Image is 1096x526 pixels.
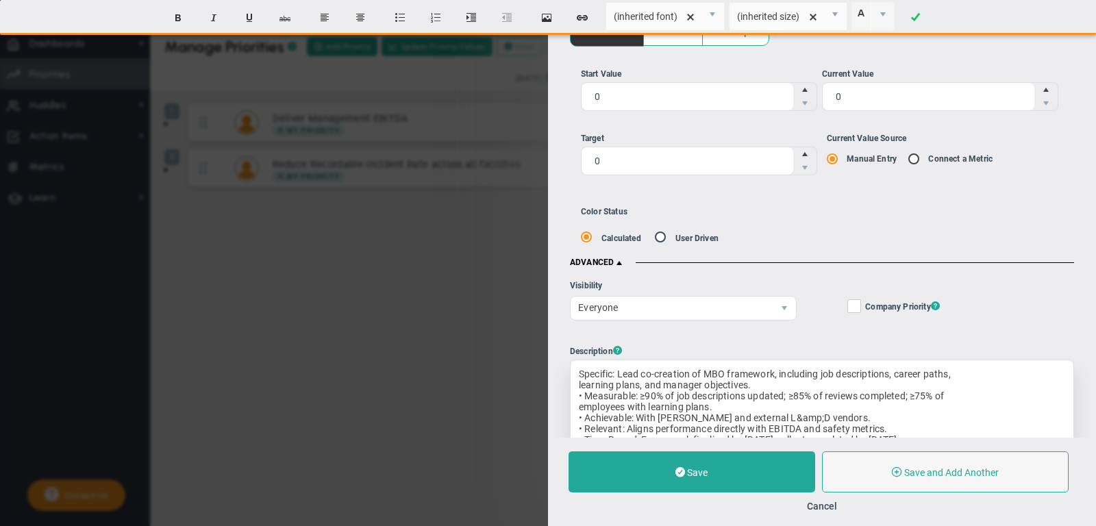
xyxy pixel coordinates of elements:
button: Strikethrough [269,5,301,31]
input: Font Size [730,3,824,30]
span: Current selected color is rgba(255, 255, 255, 0) [851,2,895,31]
div: Specific: Lead co-creation of MBO framework, including job descriptions, career paths, [579,368,1065,379]
label: User Driven [675,234,719,243]
div: Description [570,345,1074,356]
span: Increase value [793,83,817,97]
span: Increase value [1034,83,1058,97]
span: select [773,297,796,320]
div: • Measurable: ≥90% of job descriptions updated; ≥85% of reviews completed; ≥75% of [579,390,1065,401]
span: select [871,3,894,30]
input: Font Name [606,3,701,30]
a: Done! [899,5,932,31]
input: Current Value [823,83,1034,110]
span: Save and Add Another [904,467,999,478]
label: Calculated [601,234,641,243]
div: employees with learning plans. [579,401,1065,412]
button: Insert hyperlink [566,5,599,31]
div: Start Value [581,68,817,81]
div: • Achievable: With [PERSON_NAME] and external L&amp;D vendors. [579,412,1065,423]
span: Decrease value [793,97,817,110]
span: select [701,3,724,30]
span: Decrease value [793,161,817,175]
button: Insert image [530,5,563,31]
div: Color Status [581,207,877,216]
span: ADVANCED [570,258,625,268]
button: Insert ordered list [419,5,452,31]
div: learning plans, and manager objectives. [579,379,1065,390]
div: Visibility [570,279,797,292]
span: Everyone [571,297,773,320]
div: • Time-Bound: Framework finalized by [DATE]; rollout completed by [DATE]. [579,434,1065,445]
span: select [823,3,847,30]
button: Indent [455,5,488,31]
label: Manual Entry [847,154,897,164]
label: Connect a Metric [928,154,993,164]
span: Save [687,467,708,478]
button: Save [569,451,815,492]
button: Bold [162,5,195,31]
div: Current Value [822,68,1058,81]
button: Save and Add Another [822,451,1069,492]
button: Underline [233,5,266,31]
input: Target [582,147,793,175]
span: Increase value [793,147,817,161]
button: Italic [197,5,230,31]
span: Company Priority [865,299,940,315]
button: Align text left [308,5,341,31]
button: Cancel [807,501,837,512]
button: Insert unordered list [384,5,416,31]
div: Current Value Source [827,132,1063,145]
input: Start Value [582,83,793,110]
div: Target [581,132,817,145]
span: Decrease value [1034,97,1058,110]
div: • Relevant: Aligns performance directly with EBITDA and safety metrics. [579,423,1065,434]
button: Center text [344,5,377,31]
